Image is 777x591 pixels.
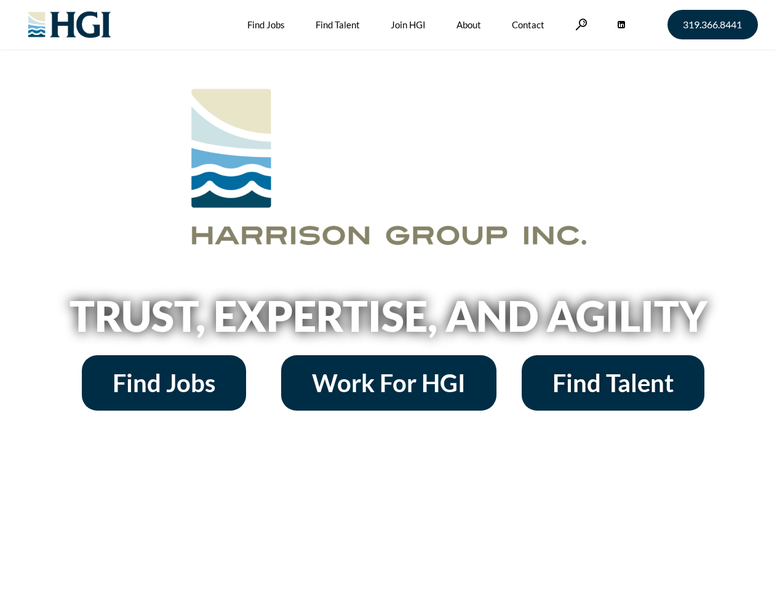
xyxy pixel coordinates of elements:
span: Find Jobs [113,371,215,395]
a: Work For HGI [281,355,496,411]
span: 319.366.8441 [683,20,742,30]
a: 319.366.8441 [667,10,758,39]
a: Find Jobs [82,355,246,411]
a: Find Talent [522,355,704,411]
a: Search [575,18,588,30]
span: Work For HGI [312,371,466,395]
h2: Trust, Expertise, and Agility [38,295,739,337]
span: Find Talent [552,371,674,395]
